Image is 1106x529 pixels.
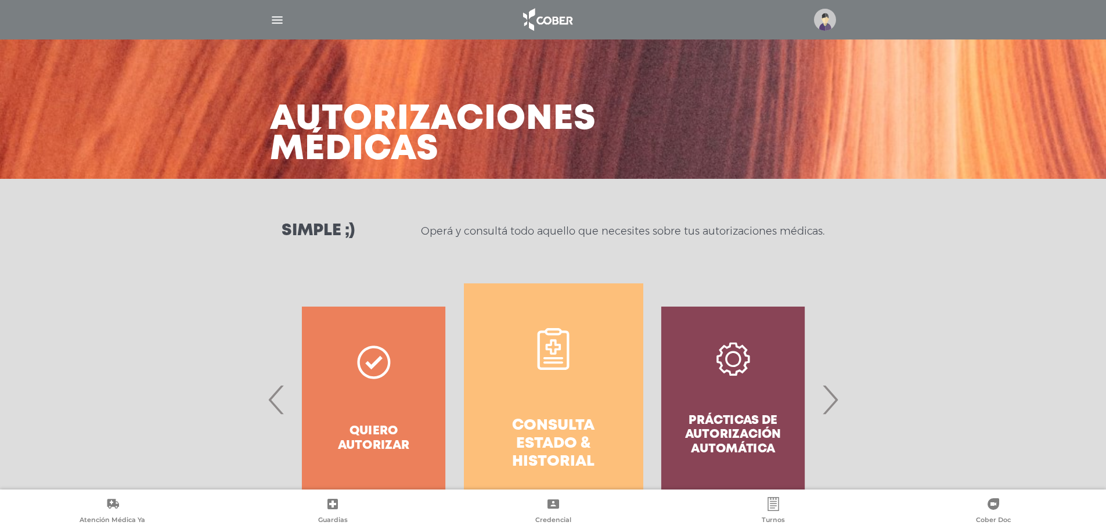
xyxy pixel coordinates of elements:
span: Guardias [318,516,348,526]
a: Turnos [663,497,883,527]
span: Previous [265,368,288,431]
span: Cober Doc [976,516,1011,526]
span: Atención Médica Ya [80,516,145,526]
img: logo_cober_home-white.png [517,6,578,34]
h3: Simple ;) [282,223,355,239]
span: Next [819,368,841,431]
a: Guardias [222,497,442,527]
a: Cober Doc [884,497,1104,527]
img: Cober_menu-lines-white.svg [270,13,284,27]
h4: Consulta estado & historial [485,417,622,472]
a: Atención Médica Ya [2,497,222,527]
p: Operá y consultá todo aquello que necesites sobre tus autorizaciones médicas. [421,224,824,238]
span: Credencial [535,516,571,526]
h3: Autorizaciones médicas [270,105,596,165]
span: Turnos [762,516,785,526]
a: Credencial [443,497,663,527]
a: Consulta estado & historial [464,283,643,516]
img: profile-placeholder.svg [814,9,836,31]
